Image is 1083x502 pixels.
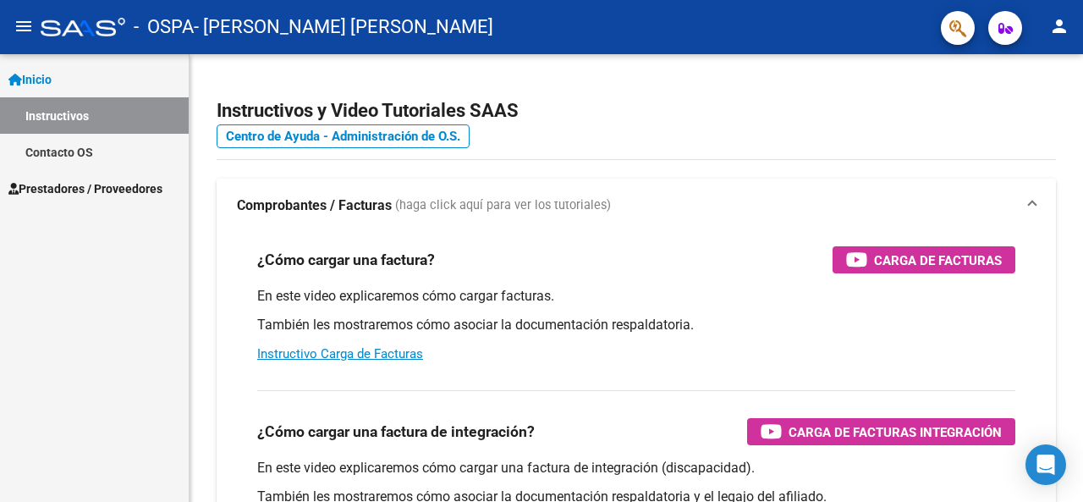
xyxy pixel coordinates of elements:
[257,346,423,361] a: Instructivo Carga de Facturas
[1049,16,1069,36] mat-icon: person
[395,196,611,215] span: (haga click aquí para ver los tutoriales)
[14,16,34,36] mat-icon: menu
[257,459,1015,477] p: En este video explicaremos cómo cargar una factura de integración (discapacidad).
[134,8,194,46] span: - OSPA
[747,418,1015,445] button: Carga de Facturas Integración
[237,196,392,215] strong: Comprobantes / Facturas
[8,70,52,89] span: Inicio
[257,248,435,272] h3: ¿Cómo cargar una factura?
[217,179,1056,233] mat-expansion-panel-header: Comprobantes / Facturas (haga click aquí para ver los tutoriales)
[874,250,1002,271] span: Carga de Facturas
[789,422,1002,443] span: Carga de Facturas Integración
[1025,444,1066,485] div: Open Intercom Messenger
[257,420,535,444] h3: ¿Cómo cargar una factura de integración?
[8,179,162,198] span: Prestadores / Proveedores
[194,8,493,46] span: - [PERSON_NAME] [PERSON_NAME]
[257,287,1015,306] p: En este video explicaremos cómo cargar facturas.
[257,316,1015,334] p: También les mostraremos cómo asociar la documentación respaldatoria.
[833,246,1015,273] button: Carga de Facturas
[217,124,470,148] a: Centro de Ayuda - Administración de O.S.
[217,95,1056,127] h2: Instructivos y Video Tutoriales SAAS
